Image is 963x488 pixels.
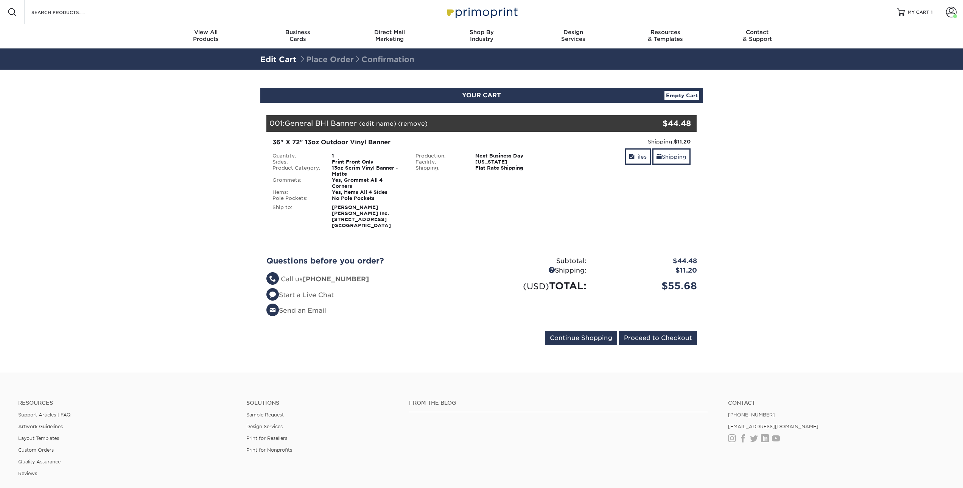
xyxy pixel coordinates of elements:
div: Shipping: [482,266,592,276]
a: View AllProducts [160,24,252,48]
a: Empty Cart [664,91,699,100]
div: 1 [326,153,410,159]
div: Sides: [267,159,327,165]
a: BusinessCards [252,24,344,48]
a: DesignServices [527,24,619,48]
div: 36" X 72" 13oz Outdoor Vinyl Banner [272,138,548,147]
div: TOTAL: [482,279,592,293]
div: Shipping: [559,138,691,145]
div: & Templates [619,29,711,42]
span: YOUR CART [462,92,501,99]
a: Support Articles | FAQ [18,412,71,418]
a: Layout Templates [18,435,59,441]
span: General BHI Banner [285,119,357,127]
a: Edit Cart [260,55,296,64]
span: Design [527,29,619,36]
strong: [PERSON_NAME] [PERSON_NAME] Inc. [STREET_ADDRESS] [GEOGRAPHIC_DATA] [332,204,391,228]
div: Grommets: [267,177,327,189]
a: Contact [728,400,945,406]
img: Primoprint [444,4,520,20]
li: Call us [266,274,476,284]
a: Print for Resellers [246,435,287,441]
div: & Support [711,29,803,42]
a: Shipping [652,148,691,165]
a: Design Services [246,424,283,429]
a: (edit name) [359,120,396,127]
span: Resources [619,29,711,36]
a: Send an Email [266,307,326,314]
a: Contact& Support [711,24,803,48]
div: 001: [266,115,625,132]
strong: [PHONE_NUMBER] [303,275,369,283]
div: Production: [410,153,470,159]
a: Quality Assurance [18,459,61,465]
div: $11.20 [592,266,703,276]
small: (USD) [523,281,549,291]
span: files [629,154,634,160]
span: Direct Mail [344,29,436,36]
a: Files [625,148,651,165]
a: Sample Request [246,412,284,418]
a: Reviews [18,471,37,476]
div: Industry [436,29,527,42]
span: Shop By [436,29,527,36]
div: Yes, Hems All 4 Sides [326,189,410,195]
div: Flat Rate Shipping [470,165,553,171]
div: Ship to: [267,204,327,229]
h4: From the Blog [409,400,708,406]
h4: Solutions [246,400,398,406]
a: [EMAIL_ADDRESS][DOMAIN_NAME] [728,424,818,429]
a: Print for Nonprofits [246,447,292,453]
div: Yes, Grommet All 4 Corners [326,177,410,189]
div: $44.48 [625,118,691,129]
h4: Resources [18,400,235,406]
input: Continue Shopping [545,331,617,345]
div: $55.68 [592,279,703,293]
a: Shop ByIndustry [436,24,527,48]
span: Contact [711,29,803,36]
div: $44.48 [592,256,703,266]
div: Facility: [410,159,470,165]
div: Hems: [267,189,327,195]
div: Product Category: [267,165,327,177]
div: Pole Pockets: [267,195,327,201]
a: Resources& Templates [619,24,711,48]
div: Quantity: [267,153,327,159]
strong: $11.20 [674,139,691,145]
a: Direct MailMarketing [344,24,436,48]
a: Start a Live Chat [266,291,334,299]
a: (remove) [398,120,428,127]
span: Business [252,29,344,36]
a: Custom Orders [18,447,54,453]
div: Services [527,29,619,42]
h2: Questions before you order? [266,256,476,265]
a: [PHONE_NUMBER] [728,412,775,418]
div: Products [160,29,252,42]
div: Marketing [344,29,436,42]
input: SEARCH PRODUCTS..... [31,8,104,17]
div: 13oz Scrim Vinyl Banner - Matte [326,165,410,177]
div: [US_STATE] [470,159,553,165]
div: No Pole Pockets [326,195,410,201]
div: Next Business Day [470,153,553,159]
div: Print Front Only [326,159,410,165]
div: Cards [252,29,344,42]
span: MY CART [908,9,929,16]
input: Proceed to Checkout [619,331,697,345]
a: Artwork Guidelines [18,424,63,429]
span: 1 [931,9,933,15]
span: Place Order Confirmation [299,55,414,64]
div: Shipping: [410,165,470,171]
span: View All [160,29,252,36]
div: Subtotal: [482,256,592,266]
span: shipping [657,154,662,160]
